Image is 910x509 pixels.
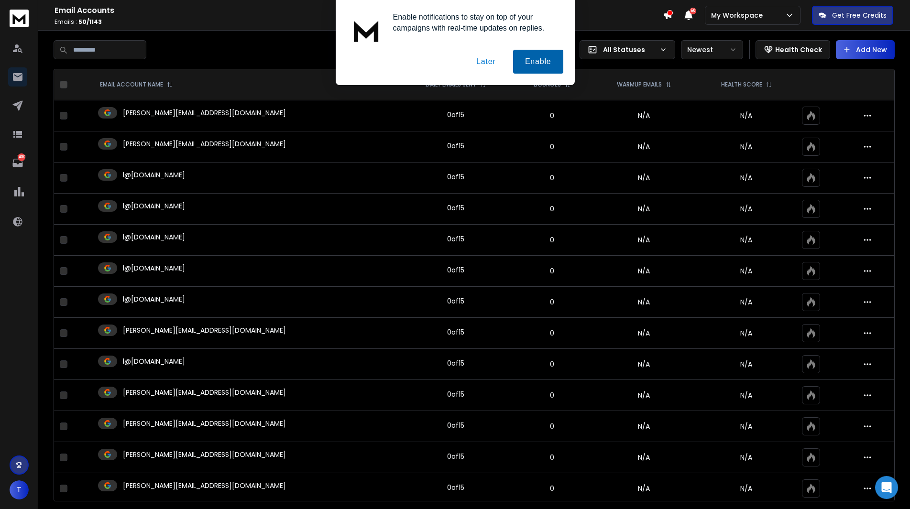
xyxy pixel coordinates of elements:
p: [PERSON_NAME][EMAIL_ADDRESS][DOMAIN_NAME] [123,139,286,149]
td: N/A [592,194,697,225]
p: 0 [518,359,585,369]
td: N/A [592,287,697,318]
p: 0 [518,422,585,431]
p: l@[DOMAIN_NAME] [123,357,185,366]
p: N/A [702,111,790,120]
div: 0 of 15 [447,452,464,461]
td: N/A [592,380,697,411]
div: 0 of 15 [447,390,464,399]
p: l@[DOMAIN_NAME] [123,232,185,242]
p: 0 [518,453,585,462]
div: 0 of 15 [447,358,464,368]
div: 0 of 15 [447,203,464,213]
td: N/A [592,225,697,256]
p: l@[DOMAIN_NAME] [123,263,185,273]
div: 0 of 15 [447,110,464,119]
p: [PERSON_NAME][EMAIL_ADDRESS][DOMAIN_NAME] [123,325,286,335]
button: T [10,480,29,499]
div: 0 of 15 [447,483,464,492]
div: 0 of 15 [447,172,464,182]
p: [PERSON_NAME][EMAIL_ADDRESS][DOMAIN_NAME] [123,419,286,428]
div: 0 of 15 [447,141,464,151]
td: N/A [592,349,697,380]
p: l@[DOMAIN_NAME] [123,294,185,304]
p: N/A [702,235,790,245]
td: N/A [592,411,697,442]
td: N/A [592,318,697,349]
p: [PERSON_NAME][EMAIL_ADDRESS][DOMAIN_NAME] [123,481,286,490]
p: 0 [518,390,585,400]
div: Enable notifications to stay on top of your campaigns with real-time updates on replies. [385,11,563,33]
p: N/A [702,266,790,276]
p: N/A [702,422,790,431]
td: N/A [592,473,697,504]
td: N/A [592,100,697,131]
div: Open Intercom Messenger [875,476,898,499]
p: N/A [702,204,790,214]
p: [PERSON_NAME][EMAIL_ADDRESS][DOMAIN_NAME] [123,108,286,118]
p: N/A [702,142,790,152]
p: l@[DOMAIN_NAME] [123,201,185,211]
img: notification icon [347,11,385,50]
p: N/A [702,328,790,338]
p: 0 [518,173,585,183]
p: 0 [518,235,585,245]
p: 0 [518,484,585,493]
p: 0 [518,142,585,152]
p: 0 [518,204,585,214]
p: N/A [702,173,790,183]
button: Enable [513,50,563,74]
p: N/A [702,390,790,400]
p: [PERSON_NAME][EMAIL_ADDRESS][DOMAIN_NAME] [123,450,286,459]
td: N/A [592,256,697,287]
p: 0 [518,111,585,120]
button: Later [464,50,507,74]
p: 1430 [18,153,25,161]
p: l@[DOMAIN_NAME] [123,170,185,180]
div: 0 of 15 [447,327,464,337]
p: [PERSON_NAME][EMAIL_ADDRESS][DOMAIN_NAME] [123,388,286,397]
p: N/A [702,453,790,462]
td: N/A [592,162,697,194]
p: N/A [702,297,790,307]
p: N/A [702,359,790,369]
td: N/A [592,442,697,473]
td: N/A [592,131,697,162]
a: 1430 [8,153,27,173]
div: 0 of 15 [447,421,464,430]
div: 0 of 15 [447,234,464,244]
div: 0 of 15 [447,265,464,275]
p: N/A [702,484,790,493]
p: 0 [518,266,585,276]
div: 0 of 15 [447,296,464,306]
p: 0 [518,297,585,307]
p: 0 [518,328,585,338]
